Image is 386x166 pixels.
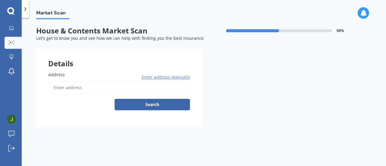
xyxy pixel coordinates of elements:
button: Search [115,99,190,110]
input: Enter address [48,81,190,94]
span: Let's get to know you and see how we can help with finding you the best insurance [36,35,204,41]
span: House & Contents Market Scan [36,27,202,35]
span: Enter address manually [142,74,190,80]
div: Details [36,49,202,67]
span: 50 % [337,29,344,33]
span: Address [48,72,65,77]
img: ACg8ocIrUeWqgoDuQFXf3Oxg7xqaDzSIWkPj5rVudcZWysv_NRc4Ew=s96-c [7,115,16,124]
span: Market Scan [36,10,69,18]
